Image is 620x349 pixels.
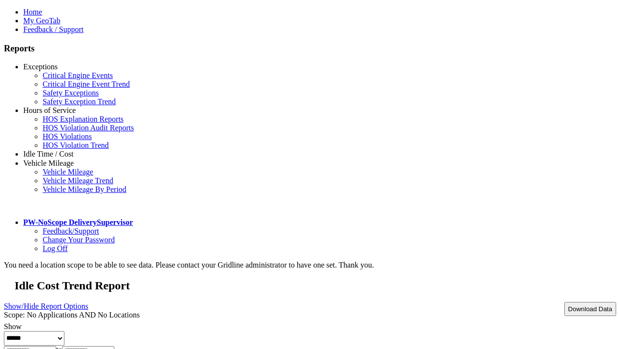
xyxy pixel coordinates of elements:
[23,63,58,71] a: Exceptions
[43,132,92,141] a: HOS Violations
[43,185,126,193] a: Vehicle Mileage By Period
[4,300,88,313] a: Show/Hide Report Options
[43,141,109,149] a: HOS Violation Trend
[4,43,616,54] h3: Reports
[23,150,74,158] a: Idle Time / Cost
[23,159,74,167] a: Vehicle Mileage
[564,302,616,316] button: Download Data
[23,218,133,226] a: PW-NoScope DeliverySupervisor
[43,236,115,244] a: Change Your Password
[43,80,130,88] a: Critical Engine Event Trend
[43,97,116,106] a: Safety Exception Trend
[23,106,76,114] a: Hours of Service
[43,176,113,185] a: Vehicle Mileage Trend
[23,16,61,25] a: My GeoTab
[43,168,93,176] a: Vehicle Mileage
[4,261,616,270] div: You need a location scope to be able to see data. Please contact your Gridline administrator to h...
[43,244,68,253] a: Log Off
[4,322,21,331] label: Show
[43,115,124,123] a: HOS Explanation Reports
[15,279,616,292] h2: Idle Cost Trend Report
[4,311,139,319] span: Scope: No Applications AND No Locations
[43,89,99,97] a: Safety Exceptions
[23,25,83,33] a: Feedback / Support
[23,8,42,16] a: Home
[43,124,134,132] a: HOS Violation Audit Reports
[43,71,113,79] a: Critical Engine Events
[43,227,99,235] a: Feedback/Support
